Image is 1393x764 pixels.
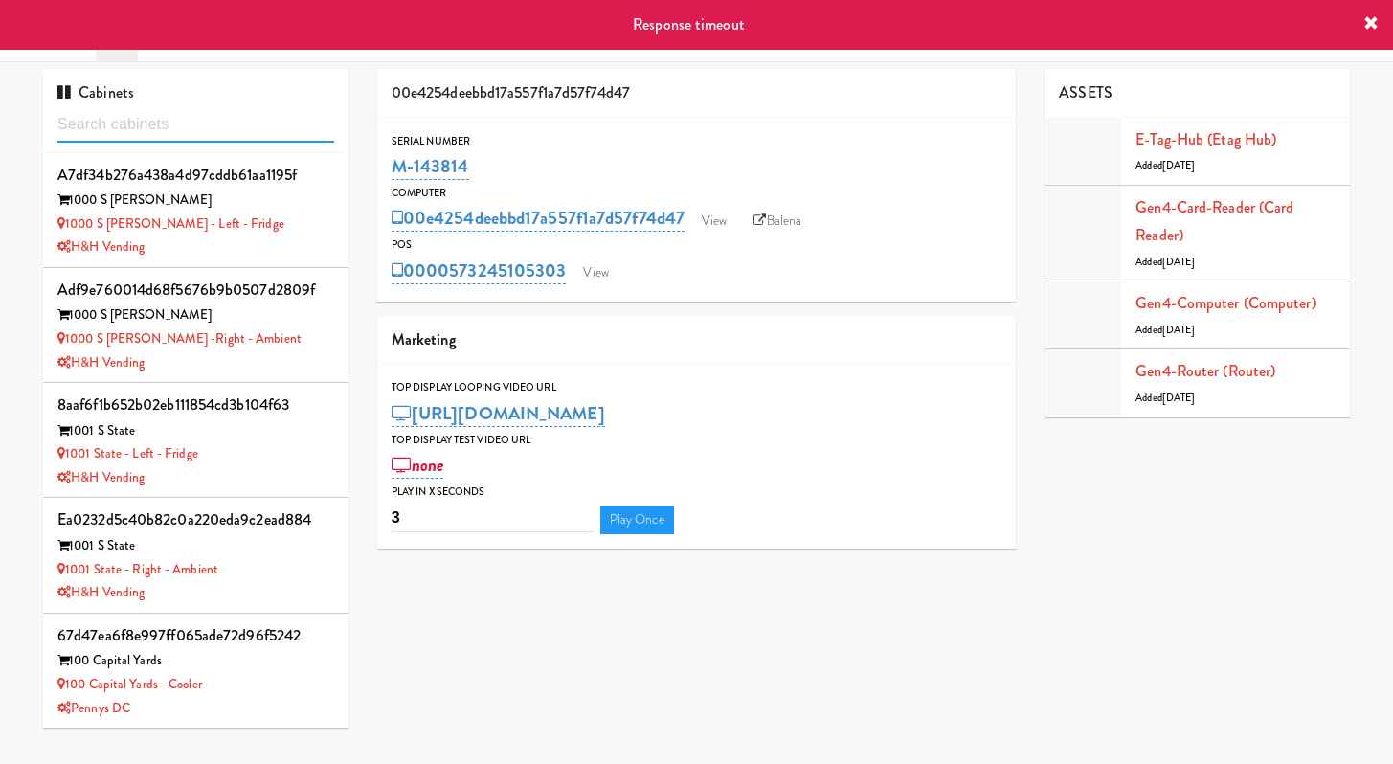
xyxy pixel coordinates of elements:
[1162,391,1196,405] span: [DATE]
[392,153,469,180] a: M-143814
[57,303,334,327] div: 1000 S [PERSON_NAME]
[1135,196,1293,247] a: Gen4-card-reader (Card Reader)
[57,534,334,558] div: 1001 S State
[377,69,1017,118] div: 00e4254deebbd17a557f1a7d57f74d47
[57,329,302,348] a: 1000 S [PERSON_NAME] -Right - Ambient
[1135,323,1195,337] span: Added
[57,699,130,717] a: Pennys DC
[1135,391,1195,405] span: Added
[1135,360,1275,382] a: Gen4-router (Router)
[392,258,567,284] a: 0000573245105303
[692,207,736,236] a: View
[392,236,1002,255] div: POS
[573,258,618,287] a: View
[633,13,745,35] span: Response timeout
[57,237,145,256] a: H&H Vending
[392,483,1002,502] div: Play in X seconds
[43,268,348,383] li: adf9e760014d68f5676b9b0507d2809f1000 S [PERSON_NAME] 1000 S [PERSON_NAME] -Right - AmbientH&H Ven...
[600,506,674,534] a: Play Once
[57,419,334,443] div: 1001 S State
[1135,128,1276,150] a: E-tag-hub (Etag Hub)
[392,452,444,479] a: none
[57,675,202,693] a: 100 Capital Yards - Cooler
[57,621,334,650] div: 67d47ea6f8e997ff065ade72d96f5242
[43,383,348,498] li: 8aaf6f1b652b02eb111854cd3b104f631001 S State 1001 State - Left - FridgeH&H Vending
[57,468,145,486] a: H&H Vending
[392,400,605,427] a: [URL][DOMAIN_NAME]
[57,560,218,578] a: 1001 State - Right - Ambient
[744,207,811,236] a: Balena
[57,214,284,233] a: 1000 S [PERSON_NAME] - Left - Fridge
[1162,255,1196,269] span: [DATE]
[57,444,198,462] a: 1001 State - Left - Fridge
[57,161,334,190] div: a7df34b276a438a4d97cddb61aa1195f
[392,431,1002,450] div: Top Display Test Video Url
[1135,255,1195,269] span: Added
[57,81,134,103] span: Cabinets
[1135,158,1195,172] span: Added
[392,132,1002,151] div: Serial Number
[1162,158,1196,172] span: [DATE]
[43,498,348,613] li: ea0232d5c40b82c0a220eda9c2ead8841001 S State 1001 State - Right - AmbientH&H Vending
[57,649,334,673] div: 100 Capital Yards
[392,184,1002,203] div: Computer
[43,614,348,729] li: 67d47ea6f8e997ff065ade72d96f5242100 Capital Yards 100 Capital Yards - CoolerPennys DC
[57,391,334,419] div: 8aaf6f1b652b02eb111854cd3b104f63
[392,328,456,350] span: Marketing
[1162,323,1196,337] span: [DATE]
[57,583,145,601] a: H&H Vending
[57,107,334,143] input: Search cabinets
[57,353,145,371] a: H&H Vending
[1135,292,1315,314] a: Gen4-computer (Computer)
[43,153,348,268] li: a7df34b276a438a4d97cddb61aa1195f1000 S [PERSON_NAME] 1000 S [PERSON_NAME] - Left - FridgeH&H Vending
[392,378,1002,397] div: Top Display Looping Video Url
[57,506,334,534] div: ea0232d5c40b82c0a220eda9c2ead884
[57,276,334,304] div: adf9e760014d68f5676b9b0507d2809f
[57,189,334,213] div: 1000 S [PERSON_NAME]
[392,205,685,232] a: 00e4254deebbd17a557f1a7d57f74d47
[1059,81,1112,103] span: ASSETS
